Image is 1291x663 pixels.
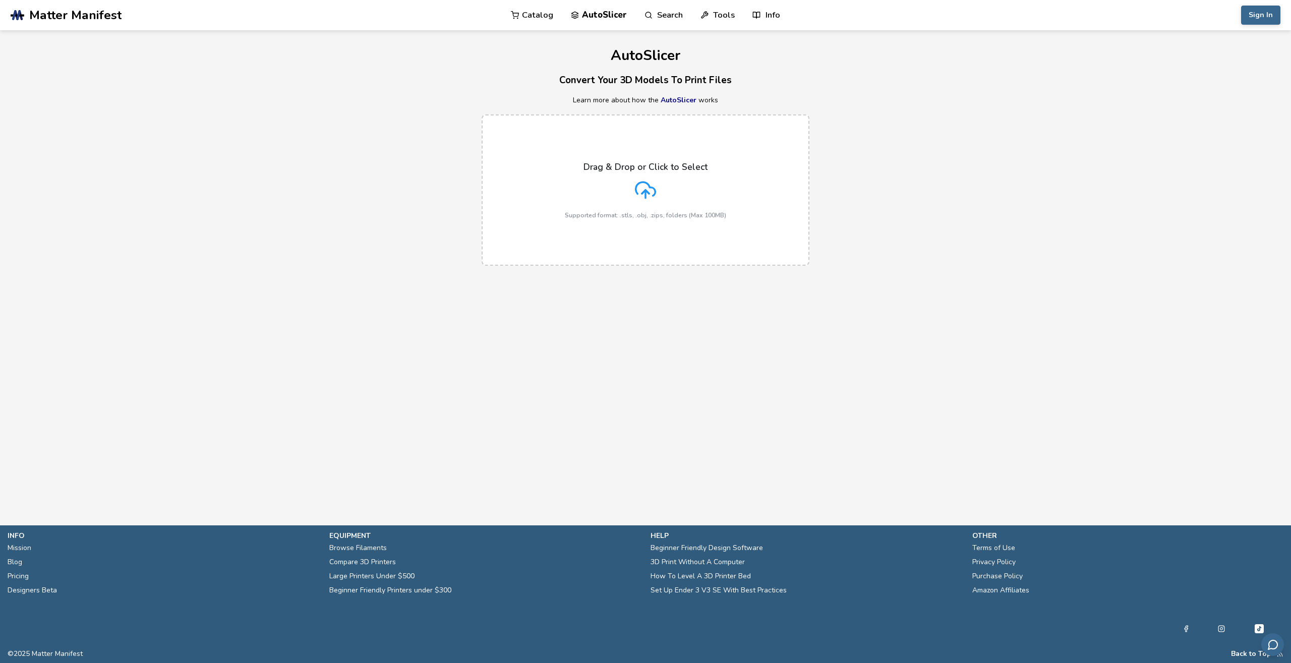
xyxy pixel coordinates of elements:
[651,569,751,583] a: How To Level A 3D Printer Bed
[1261,633,1284,656] button: Send feedback via email
[8,569,29,583] a: Pricing
[1253,623,1265,635] a: Tiktok
[651,541,763,555] a: Beginner Friendly Design Software
[651,530,962,541] p: help
[329,583,451,597] a: Beginner Friendly Printers under $300
[972,569,1023,583] a: Purchase Policy
[8,541,31,555] a: Mission
[1218,623,1225,635] a: Instagram
[329,541,387,555] a: Browse Filaments
[1183,623,1190,635] a: Facebook
[661,95,696,105] a: AutoSlicer
[565,212,726,219] p: Supported format: .stls, .obj, .zips, folders (Max 100MB)
[972,530,1284,541] p: other
[329,555,396,569] a: Compare 3D Printers
[8,650,83,658] span: © 2025 Matter Manifest
[651,555,745,569] a: 3D Print Without A Computer
[583,162,708,172] p: Drag & Drop or Click to Select
[8,530,319,541] p: info
[329,530,641,541] p: equipment
[8,583,57,597] a: Designers Beta
[1276,650,1283,658] a: RSS Feed
[972,541,1015,555] a: Terms of Use
[29,8,122,22] span: Matter Manifest
[1231,650,1271,658] button: Back to Top
[1241,6,1280,25] button: Sign In
[651,583,787,597] a: Set Up Ender 3 V3 SE With Best Practices
[8,555,22,569] a: Blog
[972,555,1016,569] a: Privacy Policy
[972,583,1029,597] a: Amazon Affiliates
[329,569,415,583] a: Large Printers Under $500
